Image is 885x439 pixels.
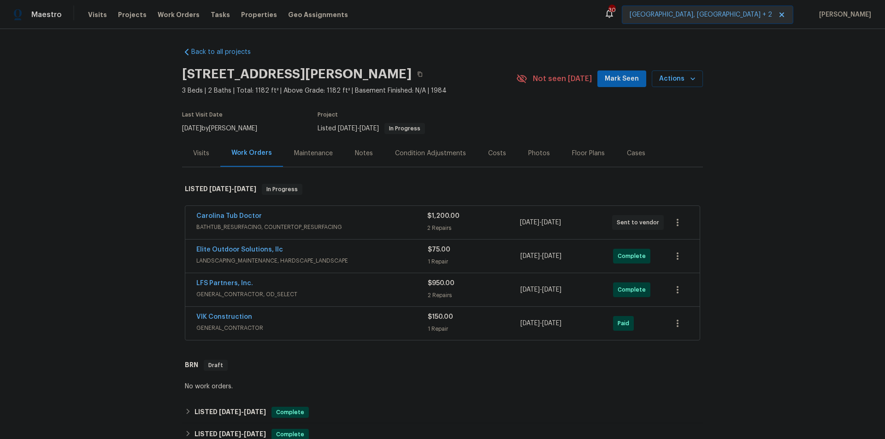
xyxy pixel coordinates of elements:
span: - [520,252,561,261]
h6: LISTED [195,407,266,418]
a: Elite Outdoor Solutions, llc [196,246,283,253]
a: LFS Partners, Inc. [196,280,253,287]
span: [DATE] [520,253,540,259]
span: $950.00 [428,280,454,287]
span: $150.00 [428,314,453,320]
span: 3 Beds | 2 Baths | Total: 1182 ft² | Above Grade: 1182 ft² | Basement Finished: N/A | 1984 [182,86,516,95]
span: - [219,409,266,415]
span: [DATE] [219,409,241,415]
span: [DATE] [542,219,561,226]
span: Sent to vendor [617,218,663,227]
button: Copy Address [412,66,428,82]
span: [DATE] [244,409,266,415]
span: [DATE] [219,431,241,437]
span: Complete [272,408,308,417]
span: Projects [118,10,147,19]
div: Costs [488,149,506,158]
a: Carolina Tub Doctor [196,213,262,219]
span: GENERAL_CONTRACTOR, OD_SELECT [196,290,428,299]
span: Mark Seen [605,73,639,85]
a: VIK Construction [196,314,252,320]
span: Maestro [31,10,62,19]
div: 2 Repairs [427,223,519,233]
span: [DATE] [520,287,540,293]
div: Floor Plans [572,149,605,158]
h2: [STREET_ADDRESS][PERSON_NAME] [182,70,412,79]
span: - [219,431,266,437]
span: Last Visit Date [182,112,223,117]
span: [DATE] [234,186,256,192]
span: Geo Assignments [288,10,348,19]
div: Condition Adjustments [395,149,466,158]
div: 1 Repair [428,257,520,266]
span: Not seen [DATE] [533,74,592,83]
button: Mark Seen [597,70,646,88]
span: [DATE] [520,219,539,226]
span: BATHTUB_RESURFACING, COUNTERTOP_RESURFACING [196,222,427,232]
span: Project [318,112,338,117]
div: Cases [627,149,645,158]
span: [DATE] [182,125,201,132]
span: [DATE] [542,320,561,327]
span: [DATE] [244,431,266,437]
span: - [209,186,256,192]
div: Notes [355,149,373,158]
div: 2 Repairs [428,291,520,300]
span: - [520,218,561,227]
span: [DATE] [338,125,357,132]
span: Paid [618,319,633,328]
span: Work Orders [158,10,200,19]
span: Complete [618,285,649,294]
span: Complete [272,430,308,439]
span: LANDSCAPING_MAINTENANCE, HARDSCAPE_LANDSCAPE [196,256,428,265]
div: No work orders. [185,382,700,391]
span: GENERAL_CONTRACTOR [196,323,428,333]
div: LISTED [DATE]-[DATE]In Progress [182,175,703,204]
div: Work Orders [231,148,272,158]
span: - [520,319,561,328]
div: BRN Draft [182,351,703,380]
span: Visits [88,10,107,19]
div: LISTED [DATE]-[DATE]Complete [182,401,703,423]
span: - [338,125,379,132]
span: Listed [318,125,425,132]
span: Actions [659,73,696,85]
span: In Progress [385,126,424,131]
span: [DATE] [520,320,540,327]
span: Properties [241,10,277,19]
span: [GEOGRAPHIC_DATA], [GEOGRAPHIC_DATA] + 2 [630,10,772,19]
h6: BRN [185,360,198,371]
span: - [520,285,561,294]
span: $75.00 [428,246,450,253]
a: Back to all projects [182,47,271,57]
span: In Progress [263,185,301,194]
span: [DATE] [209,186,231,192]
div: 1 Repair [428,324,520,334]
span: Draft [205,361,227,370]
div: by [PERSON_NAME] [182,123,268,134]
span: $1,200.00 [427,213,460,219]
span: [DATE] [360,125,379,132]
button: Actions [652,70,703,88]
span: Tasks [211,12,230,18]
div: Visits [193,149,209,158]
div: 30 [608,6,615,15]
span: [DATE] [542,253,561,259]
span: Complete [618,252,649,261]
div: Maintenance [294,149,333,158]
div: Photos [528,149,550,158]
span: [DATE] [542,287,561,293]
span: [PERSON_NAME] [815,10,871,19]
h6: LISTED [185,184,256,195]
